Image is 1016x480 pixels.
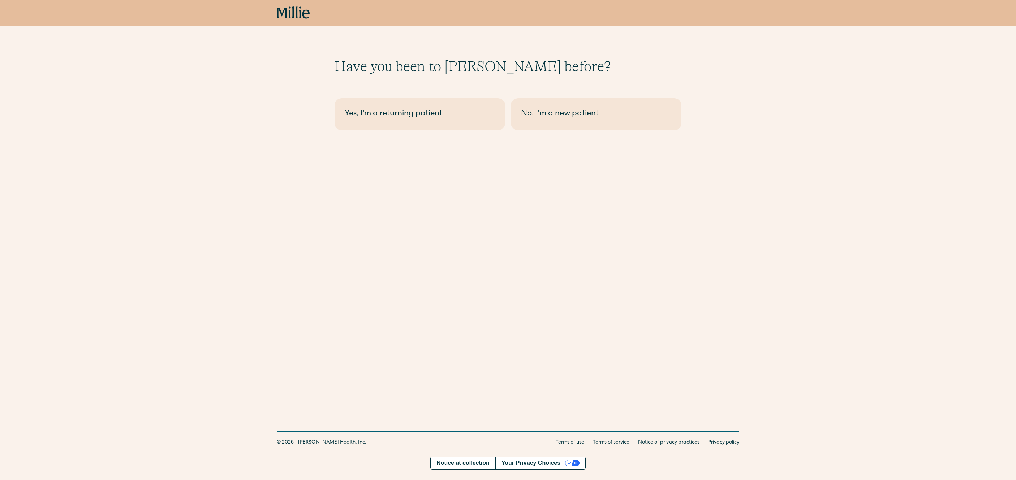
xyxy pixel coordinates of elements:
[277,439,366,446] div: © 2025 - [PERSON_NAME] Health, Inc.
[521,108,671,120] div: No, I'm a new patient
[511,98,681,130] a: No, I'm a new patient
[638,439,699,446] a: Notice of privacy practices
[335,98,505,130] a: Yes, I'm a returning patient
[335,58,681,75] h1: Have you been to [PERSON_NAME] before?
[708,439,739,446] a: Privacy policy
[495,457,585,469] button: Your Privacy Choices
[345,108,495,120] div: Yes, I'm a returning patient
[431,457,495,469] a: Notice at collection
[556,439,584,446] a: Terms of use
[593,439,629,446] a: Terms of service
